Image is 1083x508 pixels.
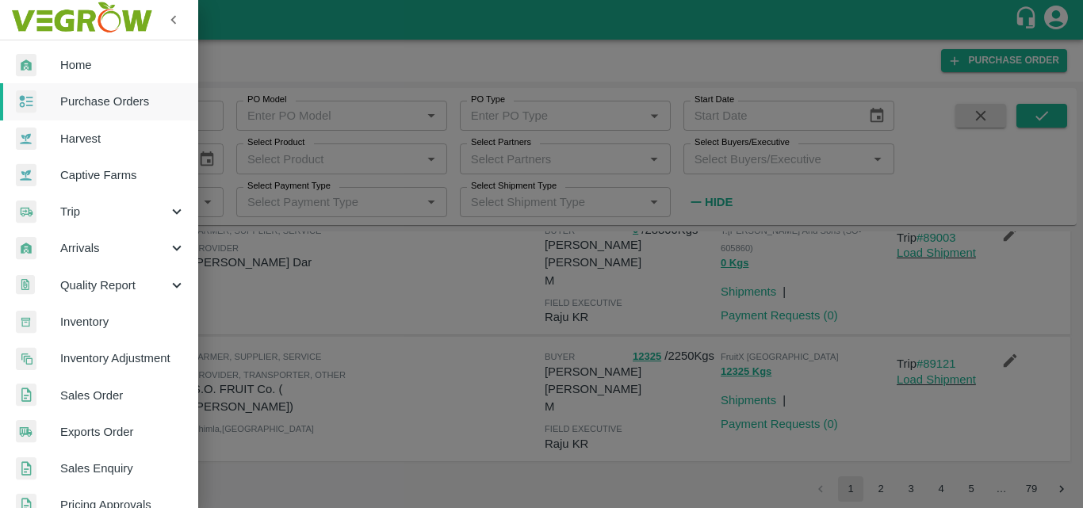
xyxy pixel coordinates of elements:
[16,90,36,113] img: reciept
[16,237,36,260] img: whArrival
[16,347,36,370] img: inventory
[60,130,186,147] span: Harvest
[16,127,36,151] img: harvest
[60,313,186,330] span: Inventory
[60,349,186,367] span: Inventory Adjustment
[60,423,186,441] span: Exports Order
[60,166,186,184] span: Captive Farms
[60,203,168,220] span: Trip
[16,201,36,223] img: delivery
[16,275,35,295] img: qualityReport
[16,420,36,443] img: shipments
[60,277,168,294] span: Quality Report
[60,460,186,477] span: Sales Enquiry
[60,239,168,257] span: Arrivals
[60,387,186,404] span: Sales Order
[60,93,186,110] span: Purchase Orders
[16,384,36,407] img: sales
[16,54,36,77] img: whArrival
[60,56,186,74] span: Home
[16,457,36,480] img: sales
[16,311,36,334] img: whInventory
[16,163,36,187] img: harvest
